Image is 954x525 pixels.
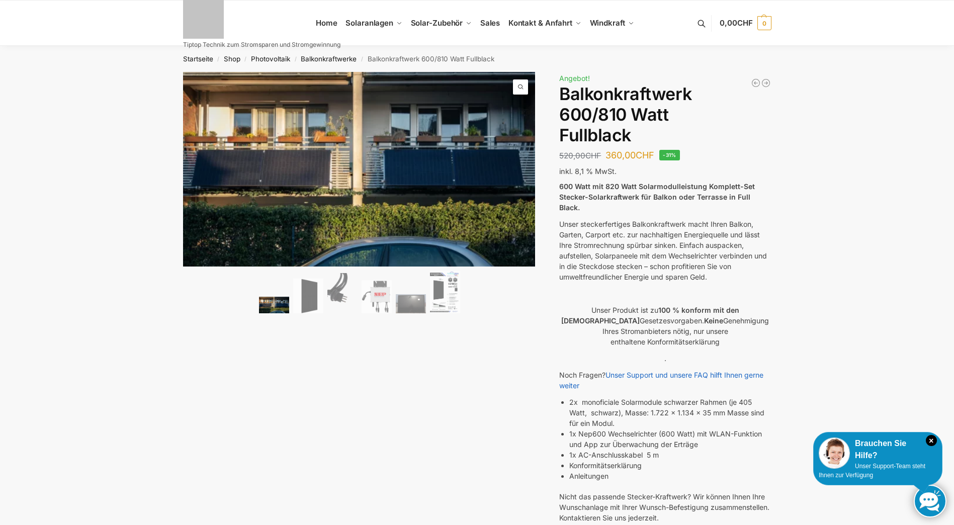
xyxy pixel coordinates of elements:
[183,72,536,267] img: Balkonkraftwerk 600/810 Watt Fullblack 1
[183,55,213,63] a: Startseite
[559,151,601,160] bdi: 520,00
[585,151,601,160] span: CHF
[569,428,771,450] li: 1x Nep600 Wechselrichter (600 Watt) mit WLAN-Funktion und App zur Überwachung der Erträge
[605,150,654,160] bdi: 360,00
[165,46,789,72] nav: Breadcrumb
[559,167,617,176] span: inkl. 8,1 % MwSt.
[569,397,771,428] li: 2x monoficiale Solarmodule schwarzer Rahmen (je 405 Watt, schwarz), Masse: 1.722 x 1.134 x 35 mm ...
[559,182,755,212] strong: 600 Watt mit 820 Watt Solarmodulleistung Komplett-Set Stecker-Solarkraftwerk für Balkon oder Terr...
[559,84,771,145] h1: Balkonkraftwerk 600/810 Watt Fullblack
[737,18,753,28] span: CHF
[301,55,357,63] a: Balkonkraftwerke
[559,370,771,391] p: Noch Fragen?
[430,271,460,313] img: Balkonkraftwerk 600/810 Watt Fullblack – Bild 6
[757,16,771,30] span: 0
[761,78,771,88] a: Balkonkraftwerk 405/600 Watt erweiterbar
[751,78,761,88] a: Balkonkraftwerk 445/600 Watt Bificial
[585,1,638,46] a: Windkraft
[720,18,752,28] span: 0,00
[213,55,224,63] span: /
[508,18,572,28] span: Kontakt & Anfahrt
[819,437,937,462] div: Brauchen Sie Hilfe?
[704,316,723,325] strong: Keine
[569,471,771,481] li: Anleitungen
[327,273,358,313] img: Anschlusskabel-3meter_schweizer-stecker
[357,55,367,63] span: /
[480,18,500,28] span: Sales
[183,42,340,48] p: Tiptop Technik zum Stromsparen und Stromgewinnung
[569,460,771,471] li: Konformitätserklärung
[362,280,392,313] img: NEP 800 Drosselbar auf 600 Watt
[819,437,850,469] img: Customer service
[341,1,406,46] a: Solaranlagen
[406,1,476,46] a: Solar-Zubehör
[251,55,290,63] a: Photovoltaik
[926,435,937,446] i: Schließen
[659,150,680,160] span: -31%
[476,1,504,46] a: Sales
[559,219,771,282] p: Unser steckerfertiges Balkonkraftwerk macht Ihren Balkon, Garten, Carport etc. zur nachhaltigen E...
[559,353,771,364] p: .
[559,491,771,523] p: Nicht das passende Stecker-Kraftwerk? Wir können Ihnen Ihre Wunschanlage mit Ihrer Wunsch-Befesti...
[290,55,301,63] span: /
[345,18,393,28] span: Solaranlagen
[504,1,585,46] a: Kontakt & Anfahrt
[535,72,888,476] img: Balkonkraftwerk 600/810 Watt Fullblack 3
[569,450,771,460] li: 1x AC-Anschlusskabel 5 m
[396,294,426,313] img: Balkonkraftwerk 600/810 Watt Fullblack – Bild 5
[559,305,771,347] p: Unser Produkt ist zu Gesetzesvorgaben. Genehmigung Ihres Stromanbieters nötig, nur unsere enthalt...
[224,55,240,63] a: Shop
[293,279,323,313] img: TommaTech Vorderseite
[720,8,771,38] a: 0,00CHF 0
[590,18,625,28] span: Windkraft
[819,463,925,479] span: Unser Support-Team steht Ihnen zur Verfügung
[559,371,763,390] a: Unser Support und unsere FAQ hilft Ihnen gerne weiter
[411,18,463,28] span: Solar-Zubehör
[259,297,289,313] img: 2 Balkonkraftwerke
[561,306,739,325] strong: 100 % konform mit den [DEMOGRAPHIC_DATA]
[240,55,251,63] span: /
[559,74,590,82] span: Angebot!
[636,150,654,160] span: CHF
